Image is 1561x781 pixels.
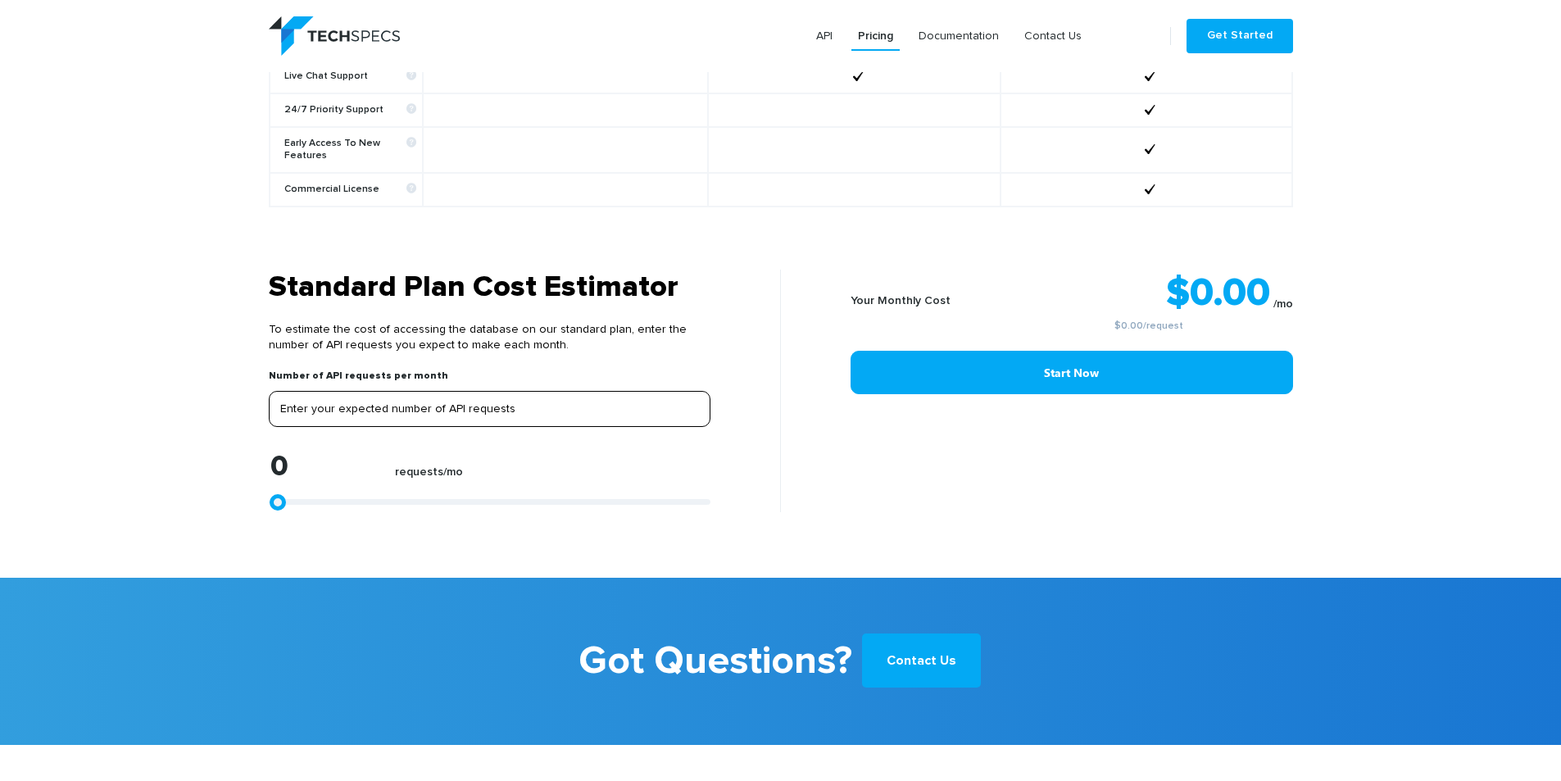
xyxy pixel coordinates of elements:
[810,21,839,51] a: API
[1114,321,1143,331] a: $0.00
[269,370,448,391] label: Number of API requests per month
[1005,321,1293,331] small: /request
[395,465,463,488] label: requests/mo
[851,351,1293,394] a: Start Now
[851,21,900,51] a: Pricing
[1166,274,1270,313] strong: $0.00
[269,306,710,370] p: To estimate the cost of accessing the database on our standard plan, enter the number of API requ...
[579,627,852,696] b: Got Questions?
[1273,298,1293,310] sub: /mo
[269,270,710,306] h3: Standard Plan Cost Estimator
[284,70,416,83] b: Live Chat Support
[862,633,981,688] a: Contact Us
[269,391,710,427] input: Enter your expected number of API requests
[269,16,400,56] img: logo
[284,104,416,116] b: 24/7 Priority Support
[1018,21,1088,51] a: Contact Us
[284,184,416,196] b: Commercial License
[912,21,1005,51] a: Documentation
[284,138,416,162] b: Early Access To New Features
[1187,19,1293,53] a: Get Started
[851,295,951,306] b: Your Monthly Cost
